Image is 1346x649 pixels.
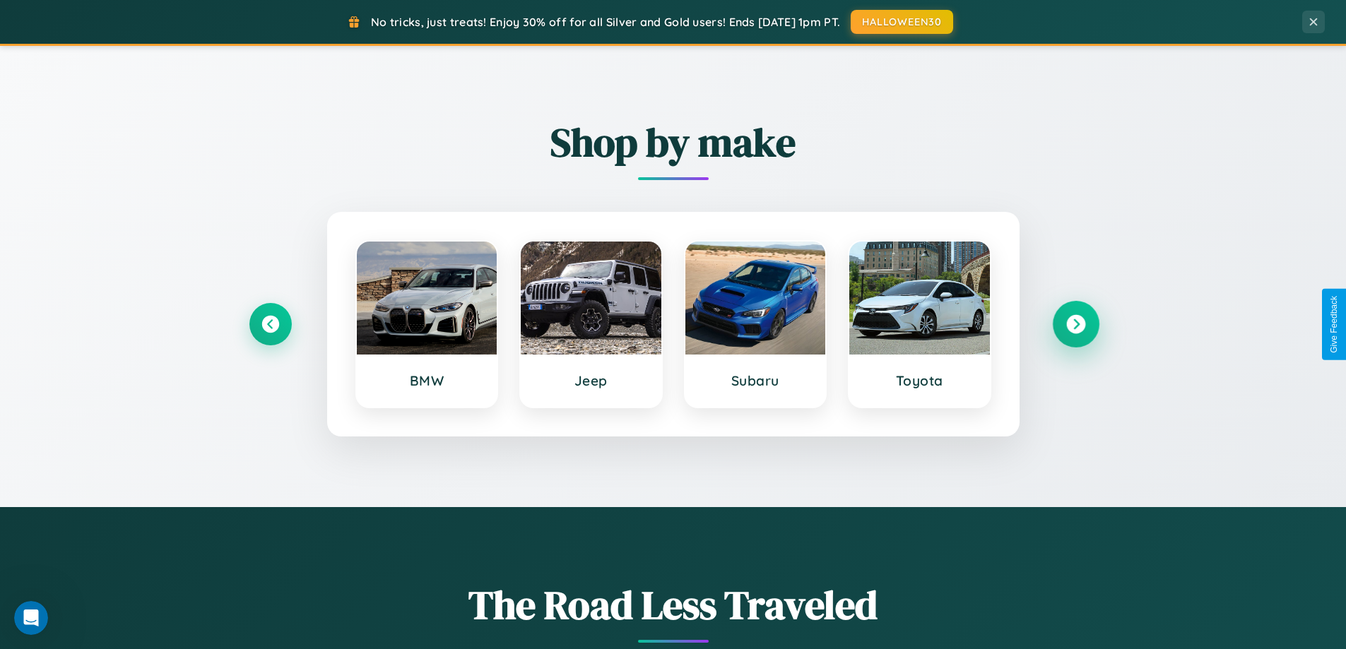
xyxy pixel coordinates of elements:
h2: Shop by make [249,115,1097,169]
div: Give Feedback [1329,296,1339,353]
iframe: Intercom live chat [14,601,48,635]
span: No tricks, just treats! Enjoy 30% off for all Silver and Gold users! Ends [DATE] 1pm PT. [371,15,840,29]
h3: Jeep [535,372,647,389]
h3: Subaru [699,372,812,389]
h1: The Road Less Traveled [249,578,1097,632]
h3: BMW [371,372,483,389]
button: HALLOWEEN30 [851,10,953,34]
h3: Toyota [863,372,976,389]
